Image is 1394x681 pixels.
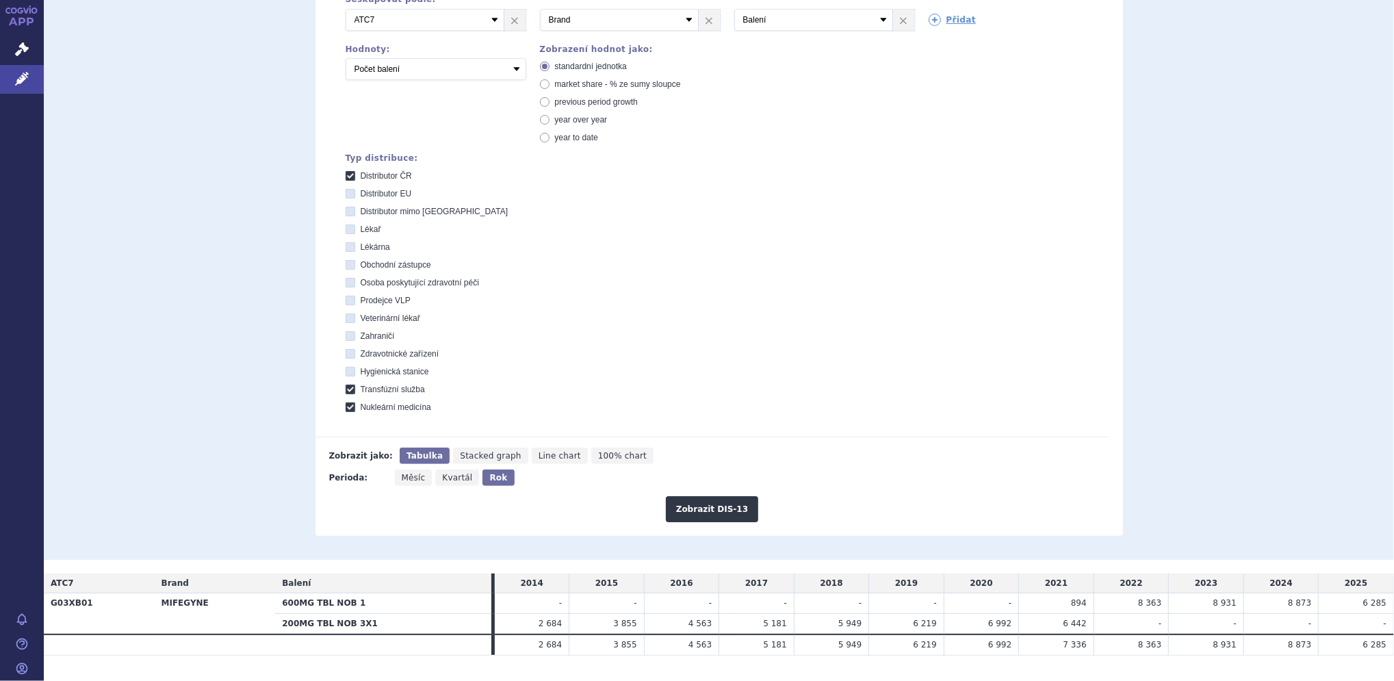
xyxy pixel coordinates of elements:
[1063,619,1087,628] span: 6 442
[1019,574,1094,593] td: 2021
[555,62,627,71] span: standardní jednotka
[1319,574,1394,593] td: 2025
[329,470,388,486] div: Perioda:
[361,367,429,376] span: Hygienická stanice
[709,598,712,608] span: -
[1363,598,1386,608] span: 6 285
[933,598,936,608] span: -
[1138,640,1161,650] span: 8 363
[1288,640,1311,650] span: 8 873
[361,402,431,412] span: Nukleární medicína
[666,496,758,522] button: Zobrazit DIS-13
[555,79,681,89] span: market share - % ze sumy sloupce
[1071,598,1087,608] span: 894
[688,619,712,628] span: 4 563
[794,574,869,593] td: 2018
[540,44,721,54] div: Zobrazení hodnot jako:
[539,640,562,650] span: 2 684
[763,640,786,650] span: 5 181
[1213,598,1237,608] span: 8 931
[719,574,795,593] td: 2017
[275,593,491,614] th: 600MG TBL NOB 1
[913,640,936,650] span: 6 219
[361,296,411,305] span: Prodejce VLP
[361,207,508,216] span: Distributor mimo [GEOGRAPHIC_DATA]
[282,578,311,588] span: Balení
[688,640,712,650] span: 4 563
[634,598,636,608] span: -
[555,133,598,142] span: year to date
[1213,640,1237,650] span: 8 931
[944,574,1019,593] td: 2020
[539,451,581,461] span: Line chart
[361,349,439,359] span: Zdravotnické zařízení
[838,640,862,650] span: 5 949
[988,640,1011,650] span: 6 992
[346,44,526,54] div: Hodnoty:
[598,451,647,461] span: 100% chart
[361,278,479,287] span: Osoba poskytující zdravotní péči
[539,619,562,628] span: 2 684
[275,614,491,634] th: 200MG TBL NOB 3X1
[613,619,636,628] span: 3 855
[869,574,944,593] td: 2019
[162,578,189,588] span: Brand
[495,574,569,593] td: 2014
[1063,640,1087,650] span: 7 336
[346,153,1109,163] div: Typ distribuce:
[406,451,443,461] span: Tabulka
[1288,598,1311,608] span: 8 873
[1159,619,1161,628] span: -
[838,619,862,628] span: 5 949
[1384,619,1386,628] span: -
[361,171,412,181] span: Distributor ČR
[763,619,786,628] span: 5 181
[504,10,526,30] a: ×
[893,10,914,30] a: ×
[155,593,276,634] th: MIFEGYNE
[559,598,562,608] span: -
[361,224,381,234] span: Lékař
[329,448,393,464] div: Zobrazit jako:
[555,115,608,125] span: year over year
[361,313,420,323] span: Veterinární lékař
[1138,598,1161,608] span: 8 363
[929,14,977,26] a: Přidat
[699,10,720,30] a: ×
[44,593,155,634] th: G03XB01
[361,189,412,198] span: Distributor EU
[460,451,521,461] span: Stacked graph
[1234,619,1237,628] span: -
[569,574,645,593] td: 2015
[402,473,426,483] span: Měsíc
[442,473,472,483] span: Kvartál
[1308,619,1311,628] span: -
[1169,574,1244,593] td: 2023
[555,97,638,107] span: previous period growth
[361,242,390,252] span: Lékárna
[613,640,636,650] span: 3 855
[361,331,395,341] span: Zahraničí
[361,260,431,270] span: Obchodní zástupce
[489,473,507,483] span: Rok
[332,9,1109,31] div: 3
[1363,640,1386,650] span: 6 285
[1094,574,1169,593] td: 2022
[988,619,1011,628] span: 6 992
[644,574,719,593] td: 2016
[1009,598,1011,608] span: -
[859,598,862,608] span: -
[51,578,74,588] span: ATC7
[913,619,936,628] span: 6 219
[1243,574,1319,593] td: 2024
[784,598,786,608] span: -
[361,385,425,394] span: Transfúzní služba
